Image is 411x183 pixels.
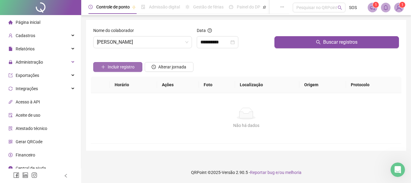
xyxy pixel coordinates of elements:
[31,172,37,178] span: instagram
[193,5,224,9] span: Gestão de férias
[338,5,342,10] span: search
[108,64,134,70] span: Incluir registro
[93,62,142,72] button: Incluir registro
[149,5,180,9] span: Admissão digital
[81,162,411,183] footer: QRPoint © 2025 - 2.90.5 -
[158,64,186,70] span: Alterar jornada
[101,65,105,69] span: plus
[8,153,13,157] span: dollar
[263,5,266,9] span: pushpin
[16,126,47,131] span: Atestado técnico
[8,166,13,170] span: info-circle
[152,65,156,69] span: clock-circle
[16,113,40,118] span: Aceite de uso
[250,170,301,175] span: Reportar bug e/ou melhoria
[370,5,375,10] span: notification
[96,5,130,9] span: Controle de ponto
[145,65,194,70] a: Alterar jornada
[16,73,39,78] span: Exportações
[394,3,403,12] img: 22287
[323,39,357,46] span: Buscar registros
[16,153,35,157] span: Financeiro
[373,2,379,8] sup: 1
[391,162,405,177] iframe: Intercom live chat
[16,46,35,51] span: Relatórios
[88,5,93,9] span: clock-circle
[208,28,212,33] span: question-circle
[8,73,13,77] span: export
[145,62,194,72] button: Alterar jornada
[8,140,13,144] span: qrcode
[97,36,188,48] span: BERNARDO RUAS GARCIA
[16,60,43,65] span: Administração
[98,122,394,129] div: Não há dados
[280,5,284,9] span: ellipsis
[16,20,40,25] span: Página inicial
[383,5,388,10] span: bell
[316,40,321,45] span: search
[141,5,145,9] span: file-done
[8,126,13,131] span: solution
[346,77,401,93] th: Protocolo
[157,77,199,93] th: Ações
[197,28,206,33] span: Data
[16,33,35,38] span: Cadastros
[8,33,13,38] span: user-add
[93,27,138,34] label: Nome do colaborador
[110,77,157,93] th: Horário
[375,3,377,7] span: 1
[222,170,235,175] span: Versão
[237,5,260,9] span: Painel do DP
[235,77,299,93] th: Localização
[22,172,28,178] span: linkedin
[185,5,190,9] span: sun
[16,166,46,171] span: Central de ajuda
[8,20,13,24] span: home
[8,113,13,117] span: audit
[16,139,42,144] span: Gerar QRCode
[132,5,136,9] span: pushpin
[16,86,38,91] span: Integrações
[8,60,13,64] span: lock
[199,77,235,93] th: Foto
[349,4,357,11] span: SOS
[8,87,13,91] span: sync
[401,3,403,7] span: 1
[64,174,68,178] span: left
[399,2,405,8] sup: Atualize o seu contato no menu Meus Dados
[13,172,19,178] span: facebook
[274,36,399,48] button: Buscar registros
[16,99,40,104] span: Acesso à API
[229,5,233,9] span: dashboard
[299,77,346,93] th: Origem
[8,100,13,104] span: api
[8,47,13,51] span: file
